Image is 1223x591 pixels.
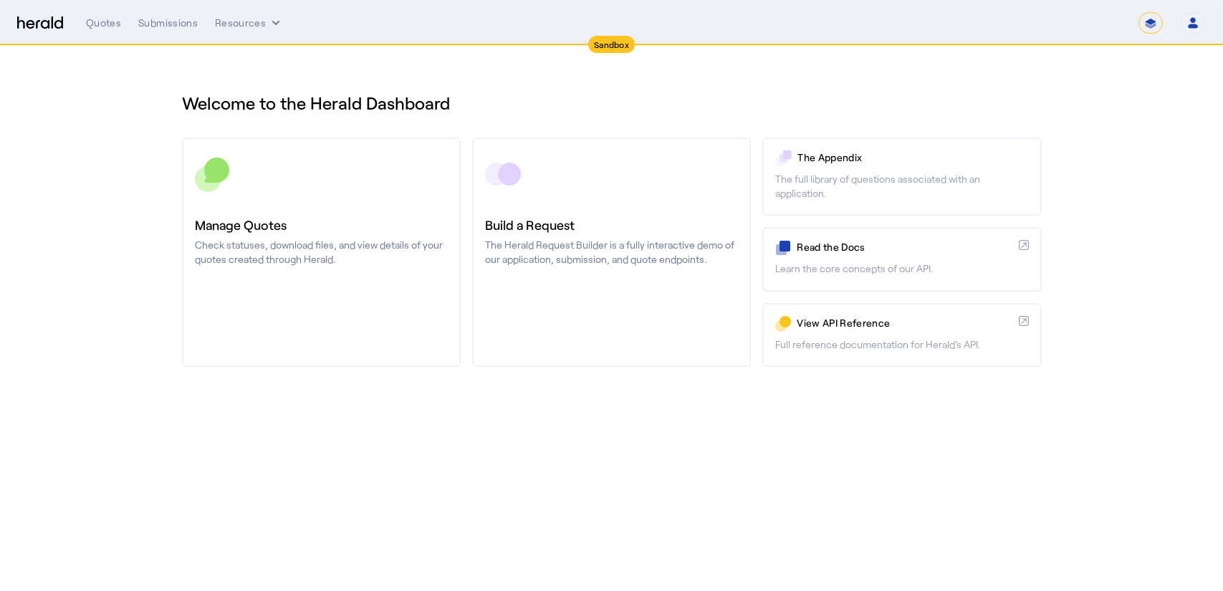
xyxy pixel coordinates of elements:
[195,238,448,266] p: Check statuses, download files, and view details of your quotes created through Herald.
[588,36,635,53] div: Sandbox
[472,138,751,367] a: Build a RequestThe Herald Request Builder is a fully interactive demo of our application, submiss...
[762,227,1041,291] a: Read the DocsLearn the core concepts of our API.
[775,172,1028,201] p: The full library of questions associated with an application.
[182,92,1042,115] h1: Welcome to the Herald Dashboard
[775,337,1028,352] p: Full reference documentation for Herald's API.
[215,16,283,30] button: Resources dropdown menu
[762,303,1041,367] a: View API ReferenceFull reference documentation for Herald's API.
[17,16,63,30] img: Herald Logo
[86,16,121,30] div: Quotes
[138,16,198,30] div: Submissions
[485,238,738,266] p: The Herald Request Builder is a fully interactive demo of our application, submission, and quote ...
[797,150,1028,165] p: The Appendix
[195,215,448,235] h3: Manage Quotes
[485,215,738,235] h3: Build a Request
[762,138,1041,216] a: The AppendixThe full library of questions associated with an application.
[797,316,1012,330] p: View API Reference
[797,240,1012,254] p: Read the Docs
[182,138,461,367] a: Manage QuotesCheck statuses, download files, and view details of your quotes created through Herald.
[775,261,1028,276] p: Learn the core concepts of our API.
